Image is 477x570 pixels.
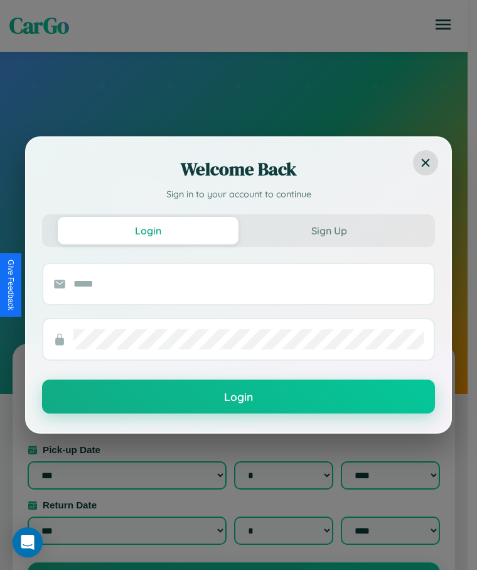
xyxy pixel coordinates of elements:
div: Give Feedback [6,260,15,310]
button: Login [58,217,238,244]
button: Sign Up [238,217,419,244]
button: Login [42,380,435,414]
div: Open Intercom Messenger [13,527,43,557]
h2: Welcome Back [42,156,435,182]
p: Sign in to your account to continue [42,188,435,202]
